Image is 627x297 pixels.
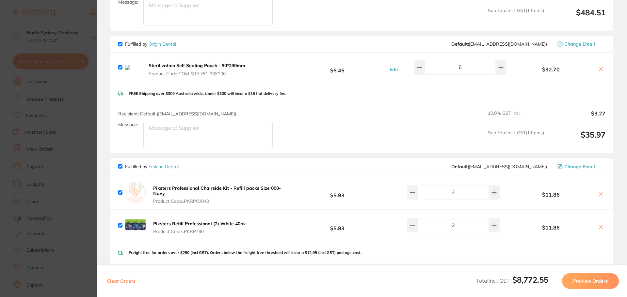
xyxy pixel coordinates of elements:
[153,221,246,227] b: Piksters Refill Professional (2) White 40pk
[129,91,286,96] p: FREE Shipping over $300 Australia wide. Under $300 will incur a $15 flat delivery fee.
[125,215,146,236] img: bjVnY24zNw
[118,111,236,117] span: Recipient: Default ( [EMAIL_ADDRESS][DOMAIN_NAME] )
[508,67,594,72] b: $32.70
[125,164,179,169] p: Fulfilled by
[564,164,595,169] span: Change Email
[125,65,141,70] img: bHljNXo0cg
[118,122,138,127] label: Message:
[289,186,386,199] b: $5.93
[451,41,468,47] b: Default
[151,185,289,204] button: Piksters Professional Chairside Kit - Refill packs Size 000-Navy Product Code:.PKRP00040
[388,67,400,72] button: Edit
[512,275,548,285] b: $8,772.55
[153,185,281,196] b: Piksters Professional Chairside Kit - Refill packs Size 000-Navy
[129,250,362,255] p: Freight free for orders over $250 (incl GST). Orders below the freight free threshold will incur ...
[147,63,252,76] button: Sterilization Self Sealing Pouch - 90*230mm Product Code:COM-STR PO-90X230
[151,221,248,234] button: Piksters Refill Professional (2) White 40pk Product Code:.PKRP240
[562,273,619,289] button: Preview Orders
[508,192,594,198] b: $11.86
[549,111,605,125] output: $3.27
[105,273,137,289] button: Clear Orders
[149,164,179,170] a: Erskine Dental
[451,164,547,169] span: sales@piksters.com
[508,225,594,230] b: $11.86
[149,41,176,47] a: Origin Dental
[555,41,605,47] button: Change Email
[149,71,250,76] span: Product Code: COM-STR PO-90X230
[564,41,595,47] span: Change Email
[451,164,468,170] b: Default
[289,61,386,73] b: $5.45
[555,164,605,170] button: Change Email
[289,219,386,231] b: $5.93
[153,199,287,204] span: Product Code: .PKRP00040
[451,41,547,47] span: info@origindental.com.au
[488,8,544,26] span: Sub Total Incl. GST ( 1 Items)
[549,130,605,148] output: $35.97
[153,229,246,234] span: Product Code: .PKRP240
[149,63,245,68] b: Sterilization Self Sealing Pouch - 90*230mm
[488,111,544,125] span: 10.0 % GST Incl.
[125,182,146,203] img: empty.jpg
[125,41,176,47] p: Fulfilled by
[488,130,544,148] span: Sub Total Incl. GST ( 1 Items)
[476,277,548,284] span: Total Incl. GST
[549,8,605,26] output: $484.51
